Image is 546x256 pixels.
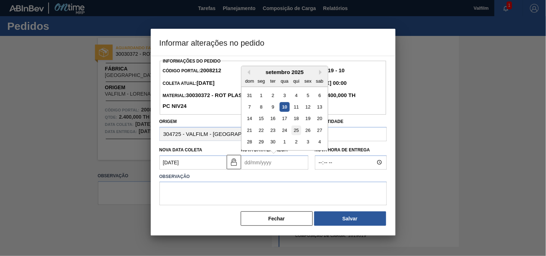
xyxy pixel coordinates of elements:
div: Choose sexta-feira, 5 de setembro de 2025 [303,90,313,100]
div: ter [268,76,277,86]
div: Choose sexta-feira, 19 de setembro de 2025 [303,114,313,123]
div: sex [303,76,313,86]
div: Choose terça-feira, 23 de setembro de 2025 [268,125,277,135]
label: Quantidade [315,119,344,124]
strong: 2.400,000 TH [321,92,356,98]
div: Choose terça-feira, 2 de setembro de 2025 [268,90,277,100]
div: Choose quarta-feira, 24 de setembro de 2025 [280,125,289,135]
div: Choose terça-feira, 30 de setembro de 2025 [268,137,277,147]
label: Nova Data Coleta [159,147,203,152]
div: Choose sábado, 13 de setembro de 2025 [315,102,324,112]
div: Choose sexta-feira, 3 de outubro de 2025 [303,137,313,147]
button: Fechar [241,211,313,226]
div: Choose quarta-feira, 17 de setembro de 2025 [280,114,289,123]
label: Origem [159,119,177,124]
div: qui [291,76,301,86]
div: Choose segunda-feira, 29 de setembro de 2025 [256,137,266,147]
span: Material: [163,93,269,109]
div: Choose domingo, 21 de setembro de 2025 [245,125,254,135]
div: Choose quinta-feira, 4 de setembro de 2025 [291,90,301,100]
label: Informações do Pedido [163,59,221,64]
div: Choose segunda-feira, 8 de setembro de 2025 [256,102,266,112]
div: Choose sábado, 4 de outubro de 2025 [315,137,324,147]
button: unlocked [227,155,241,169]
div: seg [256,76,266,86]
strong: 30030372 - ROT PLAST 200ML H PC NIV24 [163,92,269,109]
div: Choose segunda-feira, 22 de setembro de 2025 [256,125,266,135]
div: Choose sábado, 6 de setembro de 2025 [315,90,324,100]
input: dd/mm/yyyy [241,155,308,170]
span: Código Portal: [163,68,221,73]
label: Observação [159,172,387,182]
strong: [DATE] 00:00 [313,80,347,86]
div: sab [315,76,324,86]
div: Choose sexta-feira, 12 de setembro de 2025 [303,102,313,112]
span: Coleta Atual: [163,81,215,86]
div: Choose terça-feira, 16 de setembro de 2025 [268,114,277,123]
div: Choose segunda-feira, 15 de setembro de 2025 [256,114,266,123]
strong: 2008212 [200,67,221,73]
button: Next Month [319,70,324,75]
div: Choose segunda-feira, 1 de setembro de 2025 [256,90,266,100]
div: Choose quarta-feira, 1 de outubro de 2025 [280,137,289,147]
button: Previous Month [245,70,250,75]
div: qua [280,76,289,86]
strong: [DATE] [197,80,215,86]
div: Choose quinta-feira, 2 de outubro de 2025 [291,137,301,147]
h3: Informar alterações no pedido [151,29,396,56]
div: month 2025-09 [244,89,325,147]
div: Choose sábado, 20 de setembro de 2025 [315,114,324,123]
div: Choose quarta-feira, 10 de setembro de 2025 [280,102,289,112]
label: Nova Data Entrega [241,147,288,152]
div: Choose domingo, 28 de setembro de 2025 [245,137,254,147]
img: unlocked [230,158,238,166]
div: Choose sábado, 27 de setembro de 2025 [315,125,324,135]
div: Choose quinta-feira, 18 de setembro de 2025 [291,114,301,123]
div: Choose domingo, 14 de setembro de 2025 [245,114,254,123]
input: dd/mm/yyyy [159,155,227,170]
div: Choose terça-feira, 9 de setembro de 2025 [268,102,277,112]
div: Choose quinta-feira, 25 de setembro de 2025 [291,125,301,135]
div: Choose quarta-feira, 3 de setembro de 2025 [280,90,289,100]
div: Choose quinta-feira, 11 de setembro de 2025 [291,102,301,112]
label: Nova Hora de Entrega [315,145,387,155]
div: Choose sexta-feira, 26 de setembro de 2025 [303,125,313,135]
div: dom [245,76,254,86]
button: Salvar [314,211,386,226]
div: Choose domingo, 7 de setembro de 2025 [245,102,254,112]
div: setembro 2025 [242,69,328,75]
div: Choose domingo, 31 de agosto de 2025 [245,90,254,100]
